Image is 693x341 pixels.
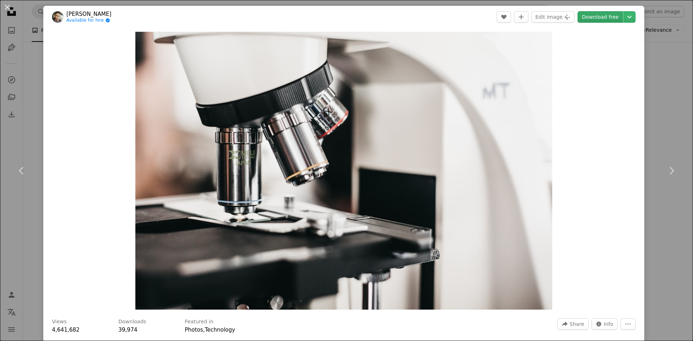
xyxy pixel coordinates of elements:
a: Technology [205,327,235,333]
h3: Views [52,318,67,325]
button: Choose download size [623,11,636,23]
span: Share [570,319,584,329]
h3: Downloads [118,318,146,325]
button: Edit image [531,11,575,23]
button: Like [497,11,511,23]
button: More Actions [620,318,636,330]
a: Download free [577,11,623,23]
a: Next [650,136,693,205]
span: 4,641,682 [52,327,79,333]
span: , [203,327,205,333]
a: Photos [185,327,203,333]
button: Share this image [557,318,588,330]
h3: Featured in [185,318,213,325]
button: Stats about this image [592,318,618,330]
img: Go to Logan Gutierrez's profile [52,11,64,23]
img: silver and black round device [135,32,552,310]
button: Add to Collection [514,11,528,23]
span: Info [604,319,614,329]
a: Available for hire [66,18,112,23]
button: Zoom in on this image [135,32,552,310]
a: [PERSON_NAME] [66,10,112,18]
span: 39,974 [118,327,138,333]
